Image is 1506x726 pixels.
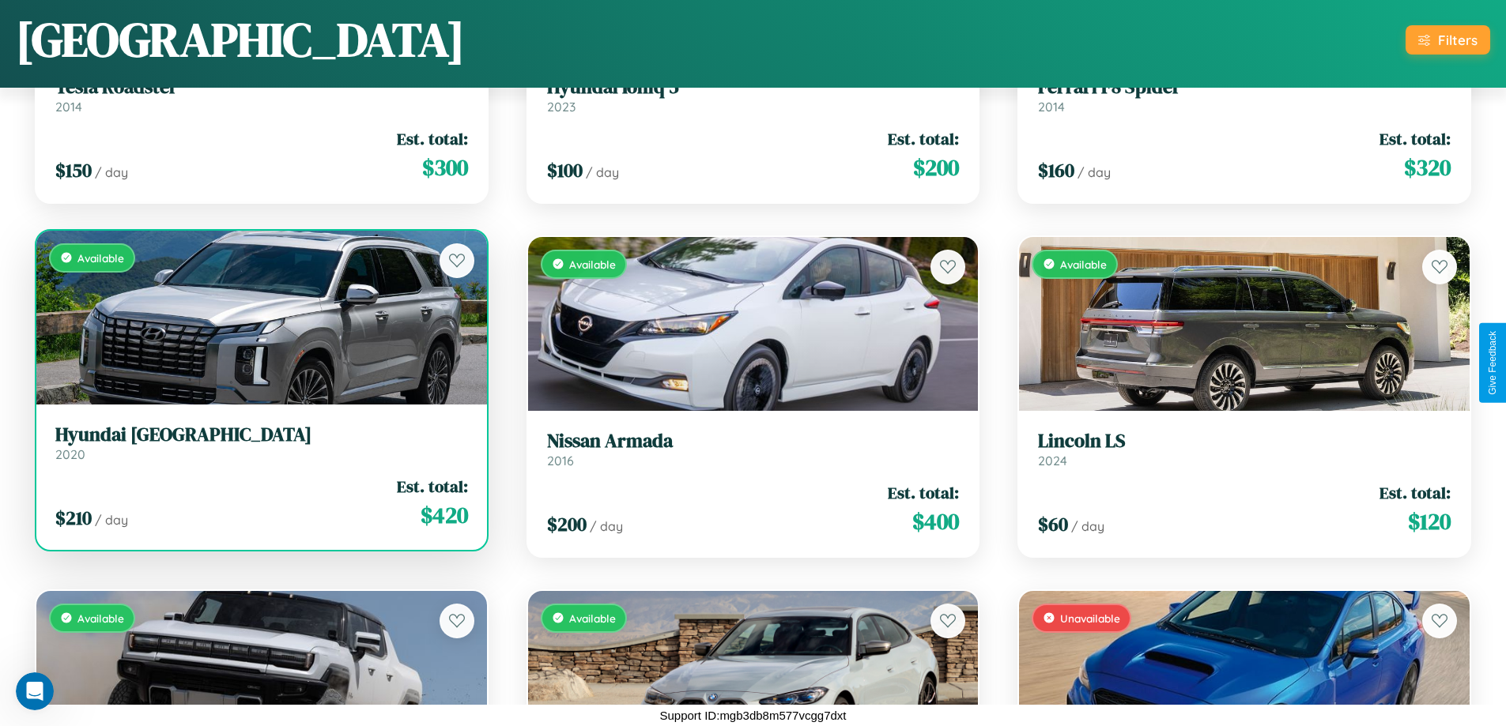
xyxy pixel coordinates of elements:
[55,76,468,99] h3: Tesla Roadster
[586,164,619,180] span: / day
[55,157,92,183] span: $ 150
[1380,481,1451,504] span: Est. total:
[888,481,959,504] span: Est. total:
[422,152,468,183] span: $ 300
[1038,511,1068,537] span: $ 60
[95,512,128,528] span: / day
[1038,430,1451,468] a: Lincoln LS2024
[547,511,587,537] span: $ 200
[1071,518,1104,534] span: / day
[16,672,54,710] iframe: Intercom live chat
[547,76,960,115] a: Hyundai Ioniq 52023
[1038,99,1065,115] span: 2014
[547,76,960,99] h3: Hyundai Ioniq 5
[421,499,468,531] span: $ 420
[1060,258,1107,271] span: Available
[547,453,574,468] span: 2016
[1038,76,1451,99] h3: Ferrari F8 Spider
[1380,127,1451,150] span: Est. total:
[547,430,960,468] a: Nissan Armada2016
[55,99,82,115] span: 2014
[77,251,124,265] span: Available
[569,611,616,625] span: Available
[660,705,847,726] p: Support ID: mgb3db8m577vcgg7dxt
[1406,25,1490,55] button: Filters
[16,7,465,72] h1: [GEOGRAPHIC_DATA]
[1060,611,1120,625] span: Unavailable
[55,446,85,462] span: 2020
[547,430,960,453] h3: Nissan Armada
[1438,32,1478,48] div: Filters
[55,76,468,115] a: Tesla Roadster2014
[912,506,959,537] span: $ 400
[1487,331,1498,395] div: Give Feedback
[397,127,468,150] span: Est. total:
[913,152,959,183] span: $ 200
[547,157,583,183] span: $ 100
[569,258,616,271] span: Available
[1038,76,1451,115] a: Ferrari F8 Spider2014
[547,99,576,115] span: 2023
[1038,453,1067,468] span: 2024
[55,505,92,531] span: $ 210
[1404,152,1451,183] span: $ 320
[55,423,468,462] a: Hyundai [GEOGRAPHIC_DATA]2020
[77,611,124,625] span: Available
[1078,164,1111,180] span: / day
[1408,506,1451,537] span: $ 120
[397,475,468,498] span: Est. total:
[888,127,959,150] span: Est. total:
[1038,157,1074,183] span: $ 160
[55,423,468,446] h3: Hyundai [GEOGRAPHIC_DATA]
[1038,430,1451,453] h3: Lincoln LS
[590,518,623,534] span: / day
[95,164,128,180] span: / day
